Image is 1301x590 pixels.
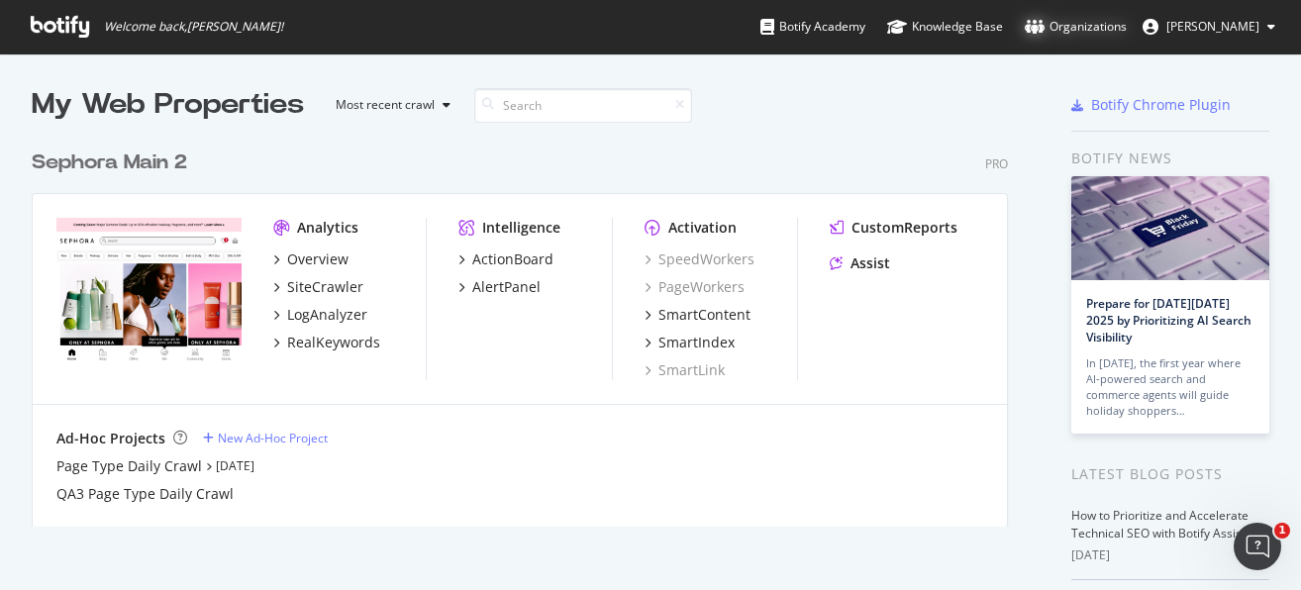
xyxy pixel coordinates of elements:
div: Ad-Hoc Projects [56,429,165,448]
div: SmartIndex [658,333,735,352]
div: New Ad-Hoc Project [218,430,328,446]
div: CustomReports [851,218,957,238]
span: Welcome back, [PERSON_NAME] ! [104,19,283,35]
a: Page Type Daily Crawl [56,456,202,476]
button: [PERSON_NAME] [1127,11,1291,43]
div: grid [32,125,1024,527]
a: Overview [273,249,349,269]
div: [DATE] [1071,546,1269,564]
div: ActionBoard [472,249,553,269]
a: SpeedWorkers [645,249,754,269]
div: Overview [287,249,349,269]
div: SiteCrawler [287,277,363,297]
div: Analytics [297,218,358,238]
div: Activation [668,218,737,238]
a: QA3 Page Type Daily Crawl [56,484,234,504]
a: [DATE] [216,457,254,474]
div: RealKeywords [287,333,380,352]
div: Latest Blog Posts [1071,463,1269,485]
div: Organizations [1025,17,1127,37]
a: SmartLink [645,360,725,380]
a: How to Prioritize and Accelerate Technical SEO with Botify Assist [1071,507,1249,541]
div: Assist [851,253,890,273]
a: LogAnalyzer [273,305,367,325]
a: Prepare for [DATE][DATE] 2025 by Prioritizing AI Search Visibility [1086,295,1251,345]
div: My Web Properties [32,85,304,125]
a: AlertPanel [458,277,541,297]
div: Botify news [1071,147,1269,169]
div: Sephora Main 2 [32,148,187,177]
div: LogAnalyzer [287,305,367,325]
a: ActionBoard [458,249,553,269]
span: Alexandra Fletcher [1166,18,1259,35]
span: 1 [1274,523,1290,539]
a: PageWorkers [645,277,745,297]
a: New Ad-Hoc Project [203,430,328,446]
div: AlertPanel [472,277,541,297]
a: Assist [830,253,890,273]
a: SmartContent [645,305,751,325]
button: Most recent crawl [320,89,458,121]
div: SmartContent [658,305,751,325]
div: Intelligence [482,218,560,238]
div: Knowledge Base [887,17,1003,37]
div: Pro [985,155,1008,172]
div: Most recent crawl [336,99,435,111]
a: RealKeywords [273,333,380,352]
div: Botify Academy [760,17,865,37]
a: CustomReports [830,218,957,238]
img: www.sephora.com [56,218,242,366]
iframe: Intercom live chat [1234,523,1281,570]
a: Sephora Main 2 [32,148,195,177]
a: SiteCrawler [273,277,363,297]
a: SmartIndex [645,333,735,352]
img: Prepare for Black Friday 2025 by Prioritizing AI Search Visibility [1071,176,1269,280]
div: In [DATE], the first year where AI-powered search and commerce agents will guide holiday shoppers… [1086,355,1254,419]
input: Search [474,88,692,123]
div: Botify Chrome Plugin [1091,95,1231,115]
a: Botify Chrome Plugin [1071,95,1231,115]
